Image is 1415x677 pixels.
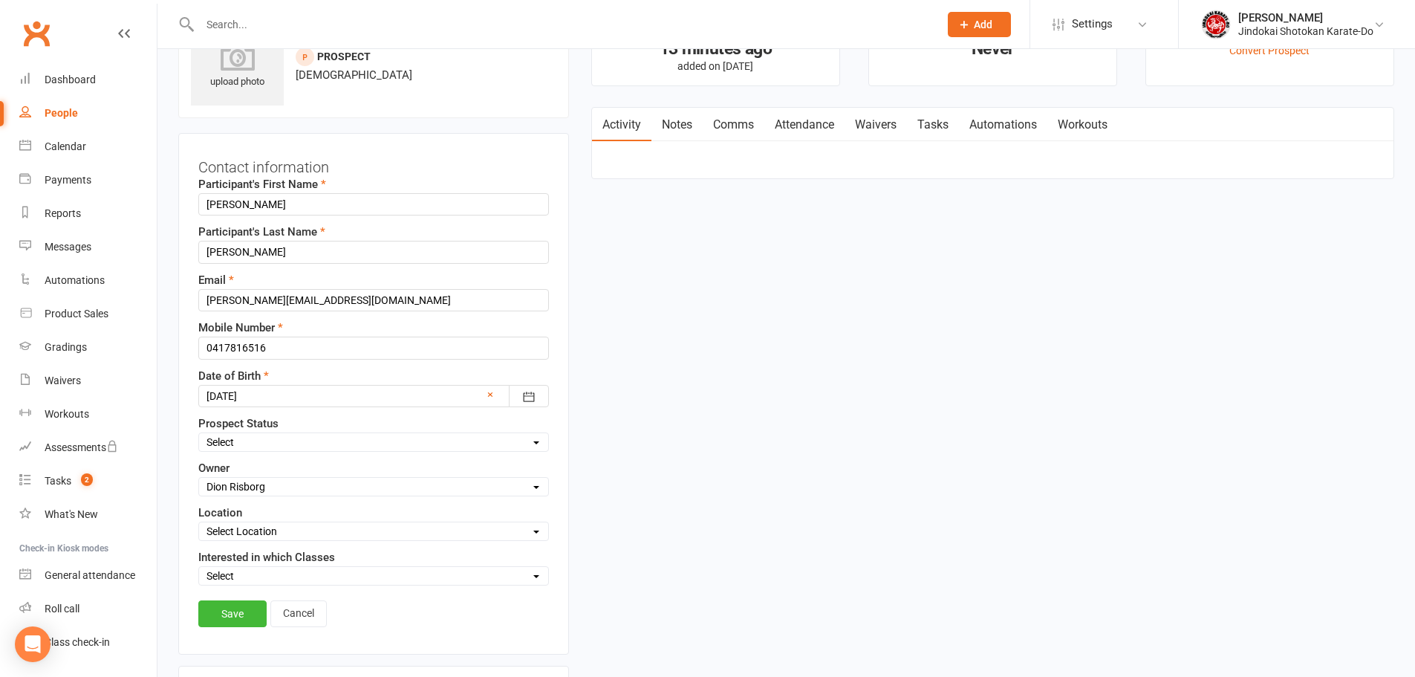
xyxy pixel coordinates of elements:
a: Automations [959,108,1047,142]
div: People [45,107,78,119]
h3: Contact information [198,153,549,175]
label: Interested in which Classes [198,548,335,566]
span: Settings [1072,7,1113,41]
div: 13 minutes ago [605,41,826,56]
div: Payments [45,174,91,186]
div: What's New [45,508,98,520]
a: Gradings [19,331,157,364]
div: Class check-in [45,636,110,648]
label: Participant's First Name [198,175,326,193]
div: Waivers [45,375,81,386]
a: Calendar [19,130,157,163]
label: Prospect Status [198,415,279,433]
button: Add [948,12,1011,37]
input: Search... [195,14,928,35]
div: [PERSON_NAME] [1238,11,1373,25]
span: [DEMOGRAPHIC_DATA] [296,68,412,82]
a: Waivers [19,364,157,398]
a: What's New [19,498,157,531]
input: Email [198,289,549,311]
a: Tasks [907,108,959,142]
div: Open Intercom Messenger [15,626,51,662]
input: Mobile Number [198,337,549,359]
label: Location [198,504,242,522]
p: added on [DATE] [605,60,826,72]
a: Save [198,600,267,627]
label: Email [198,271,234,289]
a: Waivers [845,108,907,142]
div: Product Sales [45,308,108,320]
div: Roll call [45,603,79,615]
div: Dashboard [45,74,96,85]
a: General attendance kiosk mode [19,559,157,592]
a: × [487,386,493,404]
div: Assessments [45,441,118,453]
div: Tasks [45,475,71,487]
a: Cancel [270,600,327,627]
a: Product Sales [19,297,157,331]
label: Owner [198,459,230,477]
div: Calendar [45,140,86,152]
a: Tasks 2 [19,464,157,498]
a: Assessments [19,431,157,464]
snap: prospect [317,51,371,62]
a: Automations [19,264,157,297]
img: thumb_image1661986740.png [1201,10,1231,39]
div: Jindokai Shotokan Karate-Do [1238,25,1373,38]
a: Roll call [19,592,157,626]
a: Dashboard [19,63,157,97]
a: Activity [592,108,651,142]
a: Messages [19,230,157,264]
input: Participant's Last Name [198,241,549,263]
span: 2 [81,473,93,486]
label: Date of Birth [198,367,269,385]
a: People [19,97,157,130]
input: Participant's First Name [198,193,549,216]
div: Messages [45,241,91,253]
div: Gradings [45,341,87,353]
a: Reports [19,197,157,230]
a: Class kiosk mode [19,626,157,659]
div: Automations [45,274,105,286]
a: Attendance [764,108,845,142]
a: Notes [651,108,703,142]
span: Add [974,19,992,30]
a: Convert Prospect [1229,45,1310,56]
div: Reports [45,207,81,219]
label: Participant's Last Name [198,223,325,241]
a: Clubworx [18,15,55,52]
a: Workouts [1047,108,1118,142]
div: Never [882,41,1103,56]
div: Workouts [45,408,89,420]
label: Mobile Number [198,319,283,337]
div: upload photo [191,41,284,90]
div: General attendance [45,569,135,581]
a: Payments [19,163,157,197]
a: Workouts [19,398,157,431]
a: Comms [703,108,764,142]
